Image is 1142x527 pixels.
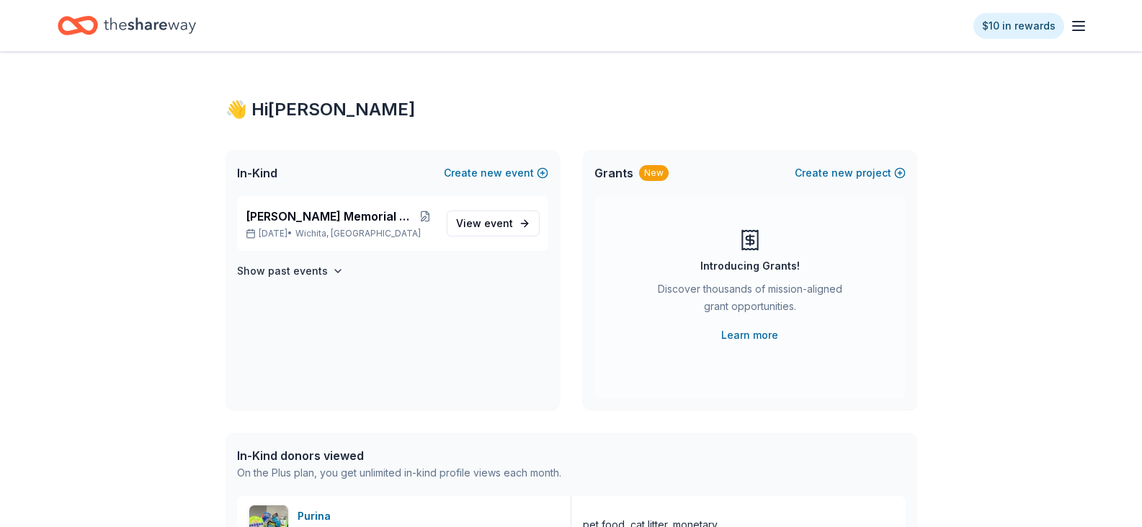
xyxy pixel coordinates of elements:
[652,280,848,321] div: Discover thousands of mission-aligned grant opportunities.
[481,164,502,182] span: new
[444,164,548,182] button: Createnewevent
[484,217,513,229] span: event
[298,508,336,525] div: Purina
[237,164,277,182] span: In-Kind
[639,165,669,181] div: New
[237,464,561,482] div: On the Plus plan, you get unlimited in-kind profile views each month.
[721,327,778,344] a: Learn more
[795,164,906,182] button: Createnewproject
[226,98,917,121] div: 👋 Hi [PERSON_NAME]
[237,262,344,280] button: Show past events
[237,447,561,464] div: In-Kind donors viewed
[447,211,540,236] a: View event
[700,257,800,275] div: Introducing Grants!
[237,262,328,280] h4: Show past events
[246,228,435,239] p: [DATE] •
[58,9,196,43] a: Home
[246,208,416,225] span: [PERSON_NAME] Memorial Golf Tournament
[295,228,421,239] span: Wichita, [GEOGRAPHIC_DATA]
[831,164,853,182] span: new
[456,215,513,232] span: View
[594,164,633,182] span: Grants
[973,13,1064,39] a: $10 in rewards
